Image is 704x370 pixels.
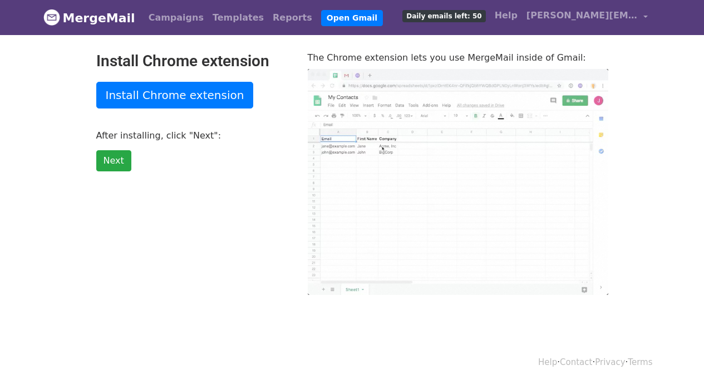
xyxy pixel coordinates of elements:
[144,7,208,29] a: Campaigns
[96,52,291,71] h2: Install Chrome extension
[595,357,625,367] a: Privacy
[398,4,490,27] a: Daily emails left: 50
[43,6,135,29] a: MergeMail
[208,7,268,29] a: Templates
[522,4,652,31] a: [PERSON_NAME][EMAIL_ADDRESS][DOMAIN_NAME]
[43,9,60,26] img: MergeMail logo
[538,357,557,367] a: Help
[402,10,485,22] span: Daily emails left: 50
[96,82,254,108] a: Install Chrome extension
[96,130,291,141] p: After installing, click "Next":
[96,150,131,171] a: Next
[628,357,652,367] a: Terms
[268,7,317,29] a: Reports
[321,10,383,26] a: Open Gmail
[490,4,522,27] a: Help
[560,357,592,367] a: Contact
[308,52,608,63] p: The Chrome extension lets you use MergeMail inside of Gmail:
[526,9,638,22] span: [PERSON_NAME][EMAIL_ADDRESS][DOMAIN_NAME]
